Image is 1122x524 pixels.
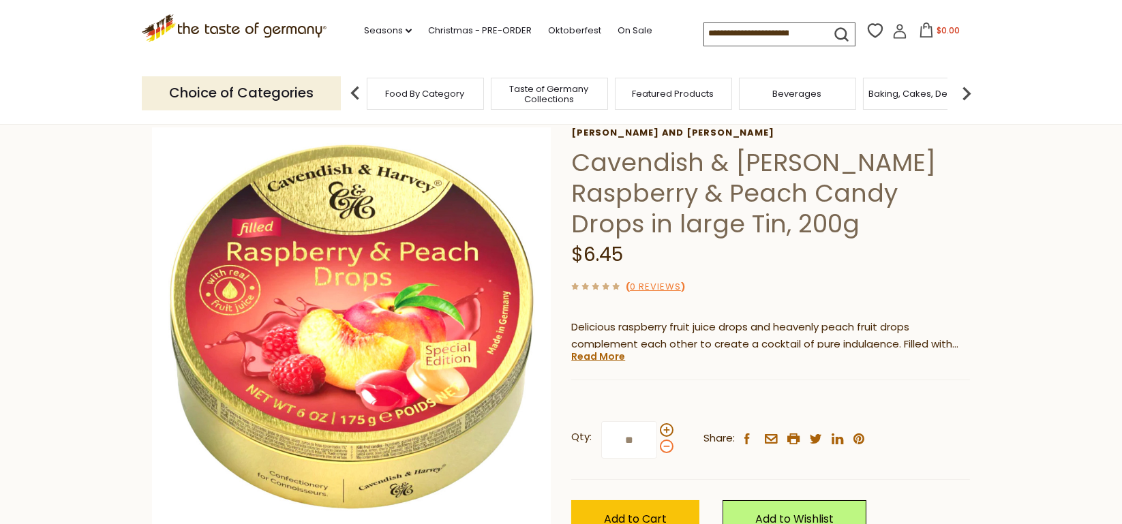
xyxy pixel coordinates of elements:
[571,319,970,353] p: Delicious raspberry fruit juice drops and heavenly peach fruit drops complement each other to cre...
[618,23,652,38] a: On Sale
[386,89,465,99] a: Food By Category
[868,89,974,99] a: Baking, Cakes, Desserts
[601,421,657,459] input: Qty:
[571,350,625,363] a: Read More
[633,89,714,99] a: Featured Products
[937,25,960,36] span: $0.00
[428,23,532,38] a: Christmas - PRE-ORDER
[630,280,681,294] a: 0 Reviews
[953,80,980,107] img: next arrow
[364,23,412,38] a: Seasons
[703,430,735,447] span: Share:
[626,280,685,293] span: ( )
[342,80,369,107] img: previous arrow
[548,23,601,38] a: Oktoberfest
[571,147,970,239] h1: Cavendish & [PERSON_NAME] Raspberry & Peach Candy Drops in large Tin, 200g
[495,84,604,104] a: Taste of Germany Collections
[910,22,968,43] button: $0.00
[142,76,341,110] p: Choice of Categories
[773,89,822,99] a: Beverages
[571,241,623,268] span: $6.45
[571,127,970,138] a: [PERSON_NAME] and [PERSON_NAME]
[571,429,592,446] strong: Qty:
